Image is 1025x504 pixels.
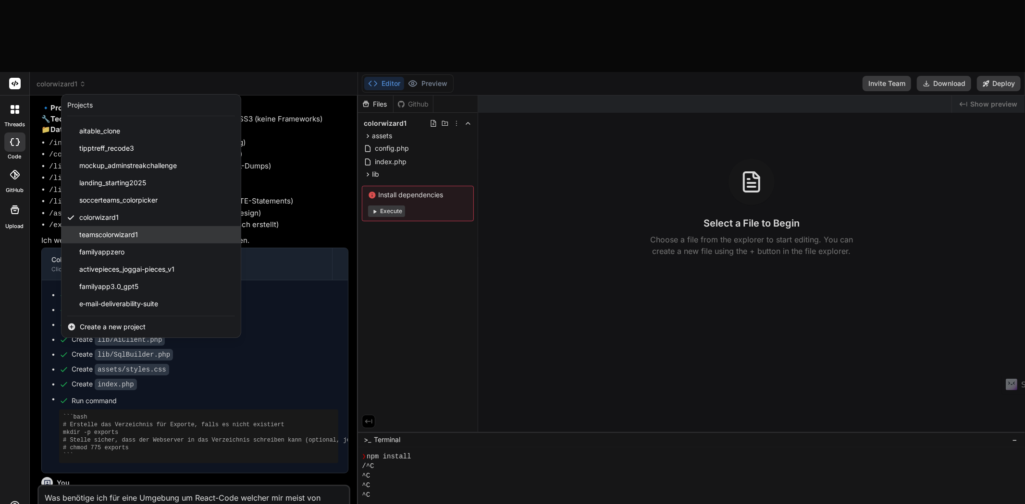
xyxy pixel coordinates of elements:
[79,178,146,188] span: landing_starting2025
[79,247,124,257] span: familyappzero
[6,222,24,230] label: Upload
[79,161,177,170] span: mockup_adminstreakchallenge
[79,299,158,309] span: e‑mail-deliverability-suite
[6,186,24,194] label: GitHub
[4,120,25,129] label: threads
[79,126,120,136] span: aitable_clone
[79,213,119,222] span: colorwizard1
[79,195,158,205] span: soccerteams_colorpicker
[8,153,22,161] label: code
[79,230,138,240] span: teamscolorwizard1
[79,144,134,153] span: tipptreff_recode3
[79,282,138,291] span: familyapp3.0_gpt5
[79,264,174,274] span: activepieces_joggai-pieces_v1
[67,100,93,110] div: Projects
[80,322,146,332] span: Create a new project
